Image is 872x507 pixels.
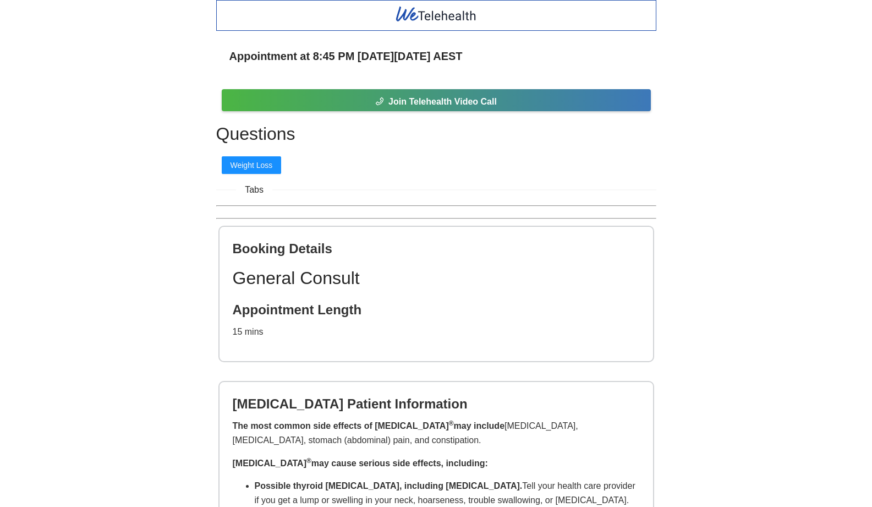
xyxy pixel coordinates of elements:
button: phoneJoin Telehealth Video Call [222,89,651,111]
h2: Booking Details [233,240,640,257]
h2: [MEDICAL_DATA] Patient Information [233,395,640,412]
p: [MEDICAL_DATA], [MEDICAL_DATA], stomach (abdominal) pain, and constipation. [233,419,640,447]
span: Weight Loss [231,159,273,171]
strong: Possible thyroid [MEDICAL_DATA], including [MEDICAL_DATA]. [255,481,523,490]
strong: The most common side effects of [MEDICAL_DATA] may include [233,421,505,430]
span: Join Telehealth Video Call [388,95,497,108]
img: WeTelehealth [394,5,478,23]
h1: General Consult [233,264,640,292]
h2: Appointment Length [233,301,640,318]
span: Tabs [236,183,272,197]
sup: ® [449,419,454,427]
button: Weight Loss [222,156,282,174]
span: phone [375,97,384,107]
h1: Questions [216,120,656,148]
strong: [MEDICAL_DATA] may cause serious side effects, including: [233,459,488,468]
p: 15 mins [233,325,640,339]
span: Appointment at 8:45 PM on Tue 26 Aug AEST [229,47,463,65]
sup: ® [306,457,311,465]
